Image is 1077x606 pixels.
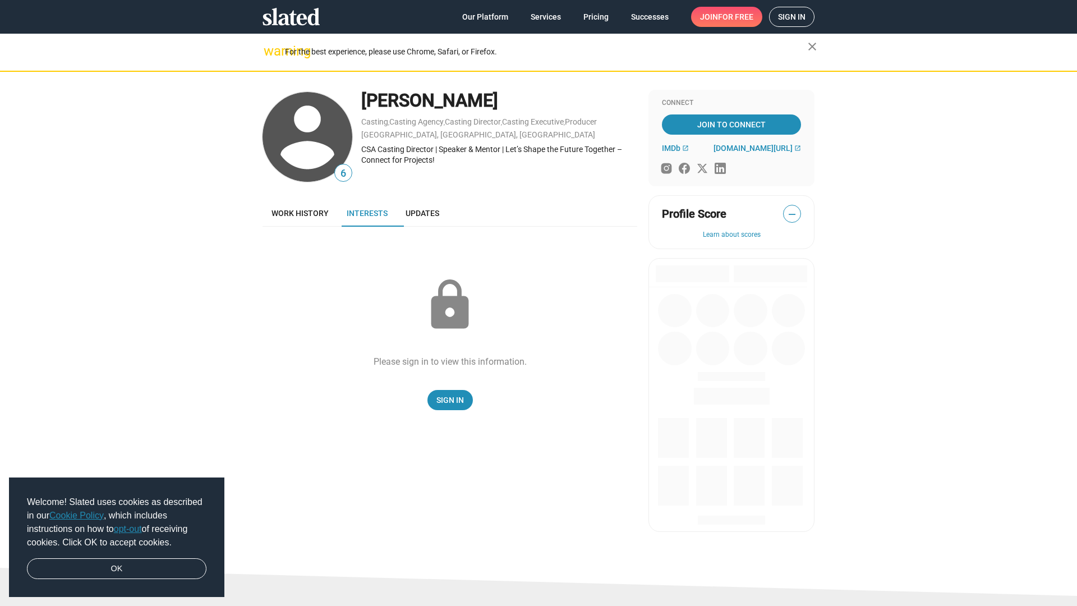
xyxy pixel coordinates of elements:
[769,7,814,27] a: Sign in
[9,478,224,598] div: cookieconsent
[662,114,801,135] a: Join To Connect
[622,7,678,27] a: Successes
[662,144,680,153] span: IMDb
[114,524,142,534] a: opt-out
[361,89,637,113] div: [PERSON_NAME]
[691,7,762,27] a: Joinfor free
[444,120,445,126] span: ,
[662,231,801,240] button: Learn about scores
[374,356,527,368] div: Please sign in to view this information.
[806,40,819,53] mat-icon: close
[714,144,793,153] span: [DOMAIN_NAME][URL]
[335,166,352,181] span: 6
[631,7,669,27] span: Successes
[397,200,448,227] a: Updates
[406,209,439,218] span: Updates
[522,7,570,27] a: Services
[662,206,726,222] span: Profile Score
[662,99,801,108] div: Connect
[445,117,501,126] a: Casting Director
[338,200,397,227] a: Interests
[700,7,753,27] span: Join
[436,390,464,410] span: Sign In
[664,114,799,135] span: Join To Connect
[361,130,595,139] a: [GEOGRAPHIC_DATA], [GEOGRAPHIC_DATA], [GEOGRAPHIC_DATA]
[361,117,388,126] a: Casting
[682,145,689,151] mat-icon: open_in_new
[27,495,206,549] span: Welcome! Slated uses cookies as described in our , which includes instructions on how to of recei...
[427,390,473,410] a: Sign In
[531,7,561,27] span: Services
[662,144,689,153] a: IMDb
[389,117,444,126] a: Casting Agency
[583,7,609,27] span: Pricing
[285,44,808,59] div: For the best experience, please use Chrome, Safari, or Firefox.
[564,120,565,126] span: ,
[271,209,329,218] span: Work history
[502,117,564,126] a: Casting Executive
[574,7,618,27] a: Pricing
[714,144,801,153] a: [DOMAIN_NAME][URL]
[422,277,478,333] mat-icon: lock
[718,7,753,27] span: for free
[501,120,502,126] span: ,
[388,120,389,126] span: ,
[264,44,277,58] mat-icon: warning
[784,207,800,222] span: —
[263,200,338,227] a: Work history
[453,7,517,27] a: Our Platform
[347,209,388,218] span: Interests
[778,7,806,26] span: Sign in
[361,144,637,165] div: CSA Casting Director | Speaker & Mentor | Let’s Shape the Future Together – Connect for Projects!
[794,145,801,151] mat-icon: open_in_new
[462,7,508,27] span: Our Platform
[49,511,104,520] a: Cookie Policy
[27,558,206,580] a: dismiss cookie message
[565,117,597,126] a: Producer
